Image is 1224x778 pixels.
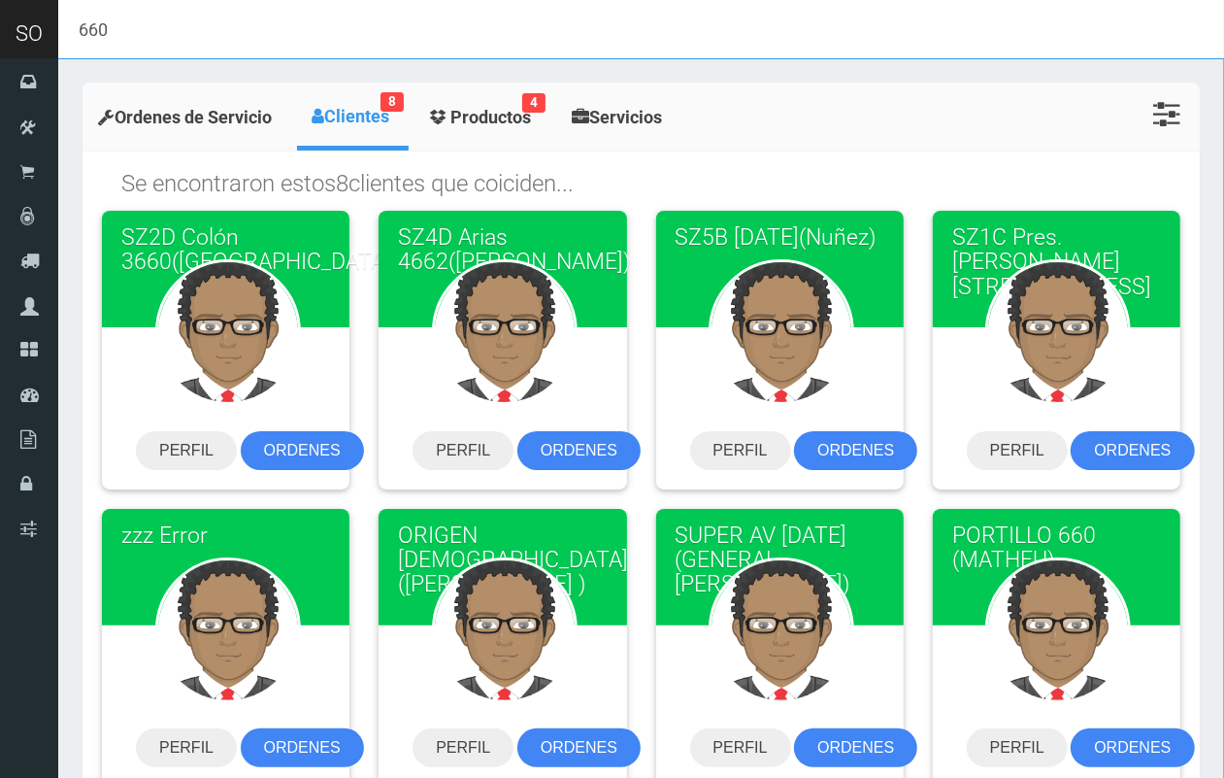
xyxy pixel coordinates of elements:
[952,224,1151,300] span: SZ1C Pres. [PERSON_NAME][STREET_ADDRESS]
[297,87,409,146] a: Clientes8
[414,87,551,148] a: Productos4
[794,728,917,767] a: ORDENES
[709,558,854,703] img: User Avatar
[589,107,662,127] span: Servicios
[794,431,917,470] a: ORDENES
[241,431,364,470] a: ORDENES
[324,106,389,126] span: Clientes
[517,431,641,470] a: ORDENES
[136,431,237,470] a: PERFIL
[690,728,791,767] a: PERFIL
[336,170,348,197] span: 8
[676,523,851,598] span: SUPER AV [DATE] (GENERAL [PERSON_NAME])
[121,523,208,549] span: zzz Error
[398,523,628,598] span: ORIGEN [DEMOGRAPHIC_DATA]([PERSON_NAME] )
[676,224,877,251] span: SZ5B [DATE](Nuñez)
[432,558,578,703] img: User Avatar
[136,728,237,767] a: PERFIL
[1071,728,1194,767] a: ORDENES
[450,107,531,127] span: Productos
[413,431,513,470] a: PERFIL
[709,259,854,405] img: User Avatar
[380,92,404,112] small: 8
[556,87,682,148] a: Servicios
[241,728,364,767] a: ORDENES
[967,431,1068,470] a: PERFIL
[985,558,1131,703] img: User Avatar
[952,523,1096,573] span: PORTILLO 660 (MATHEU)
[413,728,513,767] a: PERFIL
[398,224,631,275] span: SZ4D Arias 4662([PERSON_NAME])
[155,259,301,405] img: User Avatar
[517,728,641,767] a: ORDENES
[121,171,1180,196] h1: Se encontraron estos clientes que coiciden...
[121,224,398,275] span: SZ2D Colón 3660([GEOGRAPHIC_DATA])
[155,558,301,703] img: User Avatar
[1071,431,1194,470] a: ORDENES
[432,259,578,405] img: User Avatar
[690,431,791,470] a: PERFIL
[967,728,1068,767] a: PERFIL
[83,87,292,148] a: Ordenes de Servicio
[522,93,546,113] small: 4
[985,259,1131,405] img: User Avatar
[115,107,272,127] span: Ordenes de Servicio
